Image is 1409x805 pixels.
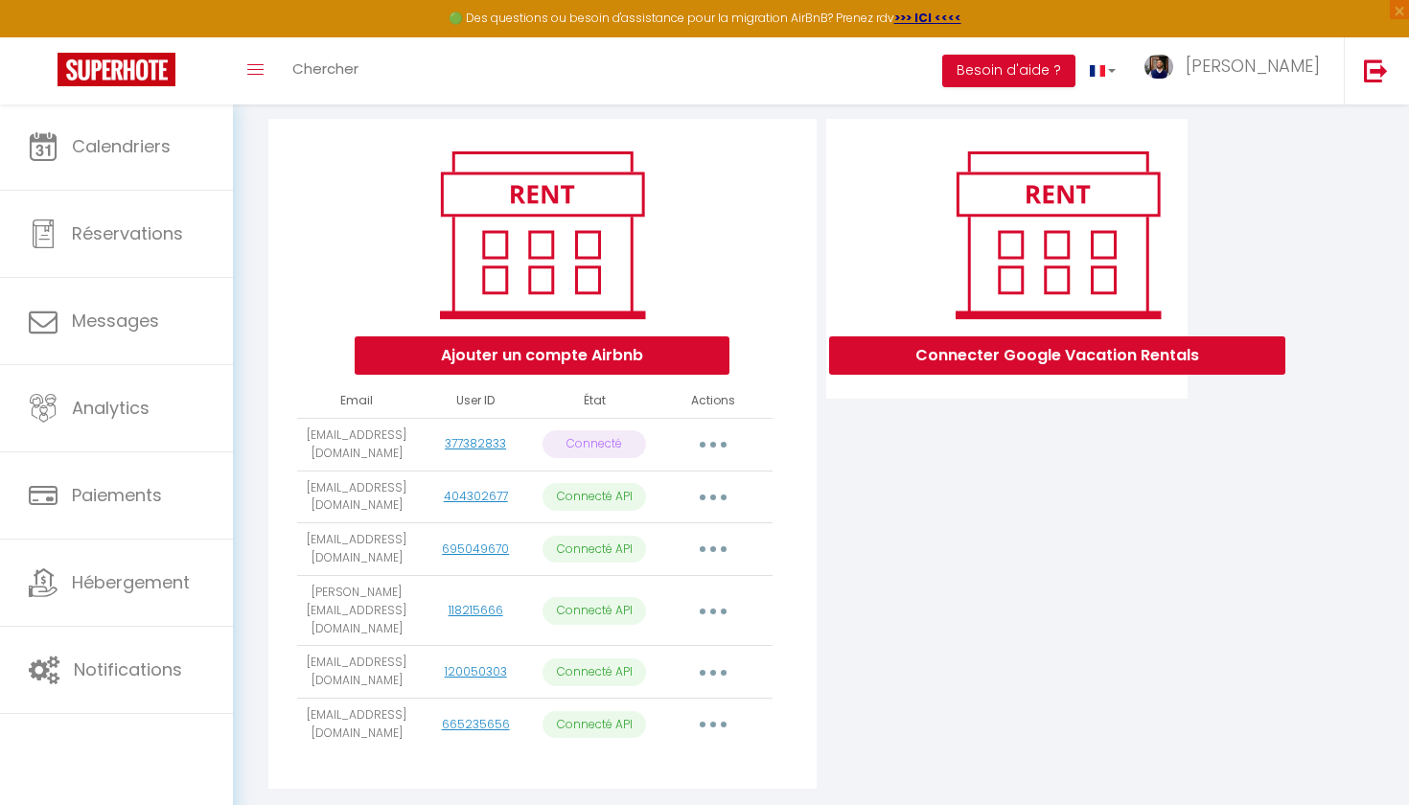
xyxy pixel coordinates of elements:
span: Calendriers [72,134,171,158]
p: Connecté API [543,711,646,739]
p: Connecté API [543,658,646,686]
td: [EMAIL_ADDRESS][DOMAIN_NAME] [297,523,416,576]
a: 377382833 [445,435,506,451]
a: ... [PERSON_NAME] [1130,37,1344,104]
a: 404302677 [444,488,508,504]
td: [EMAIL_ADDRESS][DOMAIN_NAME] [297,699,416,751]
a: 118215666 [449,602,503,618]
button: Connecter Google Vacation Rentals [829,336,1285,375]
img: rent.png [420,143,664,327]
td: [PERSON_NAME][EMAIL_ADDRESS][DOMAIN_NAME] [297,575,416,646]
td: [EMAIL_ADDRESS][DOMAIN_NAME] [297,418,416,471]
p: Connecté API [543,597,646,625]
th: User ID [416,384,535,418]
img: logout [1364,58,1388,82]
a: Chercher [278,37,373,104]
a: 120050303 [445,663,507,679]
p: Connecté [543,430,646,458]
a: >>> ICI <<<< [894,10,961,26]
p: Connecté API [543,536,646,563]
img: rent.png [935,143,1180,327]
span: Paiements [72,483,162,507]
img: ... [1144,55,1173,79]
td: [EMAIL_ADDRESS][DOMAIN_NAME] [297,471,416,523]
span: Messages [72,309,159,333]
th: Email [297,384,416,418]
span: Chercher [292,58,358,79]
span: Hébergement [72,570,190,594]
img: Super Booking [58,53,175,86]
th: Actions [654,384,773,418]
td: [EMAIL_ADDRESS][DOMAIN_NAME] [297,646,416,699]
button: Besoin d'aide ? [942,55,1075,87]
th: État [535,384,654,418]
span: Notifications [74,657,182,681]
p: Connecté API [543,483,646,511]
a: 695049670 [442,540,509,557]
span: Réservations [72,221,183,245]
a: 665235656 [442,716,510,732]
button: Ajouter un compte Airbnb [355,336,729,375]
span: [PERSON_NAME] [1186,54,1320,78]
span: Analytics [72,396,150,420]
